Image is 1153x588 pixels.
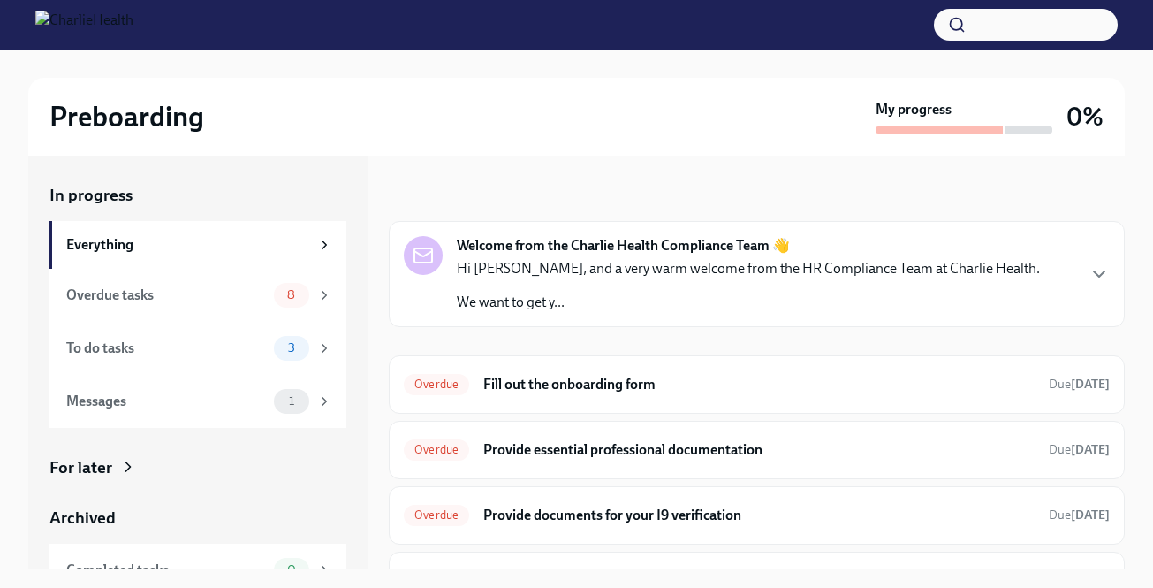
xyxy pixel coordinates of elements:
span: Overdue [404,378,469,391]
div: For later [49,456,112,479]
img: CharlieHealth [35,11,133,39]
span: August 14th, 2025 08:00 [1049,507,1110,523]
span: 0 [277,563,307,577]
span: 3 [277,341,306,355]
h2: Preboarding [49,99,204,134]
a: Everything [49,221,346,269]
div: Completed tasks [66,561,267,580]
span: August 13th, 2025 08:00 [1049,441,1110,458]
a: For later [49,456,346,479]
a: Messages1 [49,375,346,428]
span: 8 [277,288,306,302]
p: We want to get y... [457,293,1040,312]
span: 1 [278,394,305,408]
a: OverdueProvide documents for your I9 verificationDue[DATE] [404,501,1110,530]
span: August 9th, 2025 08:00 [1049,376,1110,393]
h6: Provide documents for your I9 verification [483,506,1035,525]
h6: Fill out the onboarding form [483,375,1035,394]
strong: My progress [876,100,952,119]
a: OverdueProvide essential professional documentationDue[DATE] [404,436,1110,464]
div: Messages [66,392,267,411]
h3: 0% [1066,101,1104,133]
span: Due [1049,442,1110,457]
strong: [DATE] [1071,377,1110,392]
span: Due [1049,508,1110,523]
a: Overdue tasks8 [49,269,346,322]
a: Archived [49,507,346,530]
a: OverdueFill out the onboarding formDue[DATE] [404,370,1110,399]
div: Everything [66,235,309,255]
div: To do tasks [66,339,267,358]
span: Due [1049,377,1110,392]
span: Overdue [404,443,469,456]
h6: Provide essential professional documentation [483,440,1035,460]
p: Hi [PERSON_NAME], and a very warm welcome from the HR Compliance Team at Charlie Health. [457,259,1040,279]
div: In progress [389,184,472,207]
a: To do tasks3 [49,322,346,375]
span: Overdue [404,508,469,522]
strong: Welcome from the Charlie Health Compliance Team 👋 [457,236,790,256]
div: Overdue tasks [66,286,267,305]
a: In progress [49,184,346,207]
strong: [DATE] [1071,508,1110,523]
strong: [DATE] [1071,442,1110,457]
